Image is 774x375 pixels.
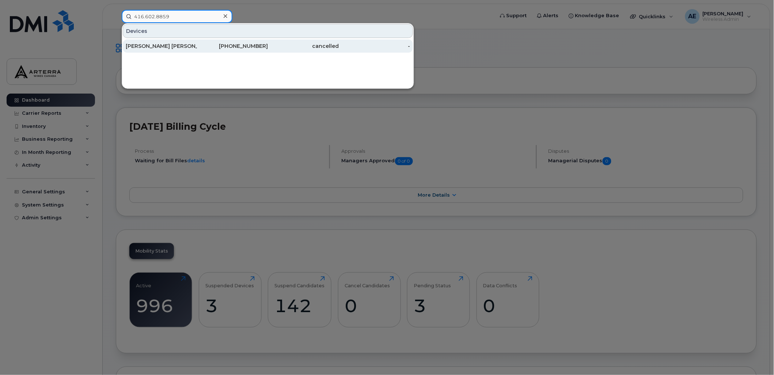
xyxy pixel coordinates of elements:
[197,42,268,50] div: [PHONE_NUMBER]
[123,39,413,53] a: [PERSON_NAME] [PERSON_NAME][PHONE_NUMBER]cancelled-
[339,42,410,50] div: -
[268,42,339,50] div: cancelled
[123,24,413,38] div: Devices
[126,42,197,50] div: [PERSON_NAME] [PERSON_NAME]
